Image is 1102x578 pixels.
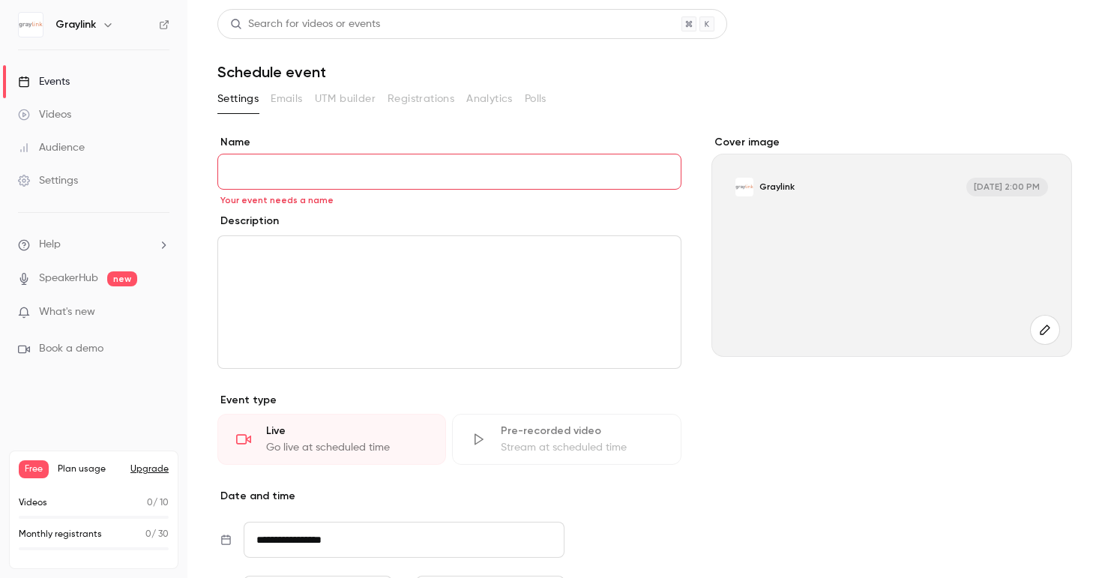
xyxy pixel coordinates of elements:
div: LiveGo live at scheduled time [217,414,446,465]
div: Pre-recorded videoStream at scheduled time [452,414,681,465]
span: 0 [145,530,151,539]
span: Plan usage [58,463,121,475]
span: Book a demo [39,341,103,357]
button: Settings [217,87,259,111]
button: Upgrade [130,463,169,475]
h1: Schedule event [217,63,1072,81]
p: Videos [19,496,47,510]
div: editor [218,236,681,368]
span: Analytics [466,91,513,107]
span: Emails [271,91,302,107]
h6: Graylink [55,17,96,32]
span: Your event needs a name [220,194,334,206]
label: Cover image [711,135,1072,150]
div: Audience [18,140,85,155]
div: Pre-recorded video [501,424,662,439]
div: Stream at scheduled time [501,440,662,455]
p: Event type [217,393,681,408]
p: / 30 [145,528,169,541]
div: Videos [18,107,71,122]
div: Events [18,74,70,89]
p: Graylink [759,181,795,193]
div: Go live at scheduled time [266,440,427,455]
a: SpeakerHub [39,271,98,286]
label: Name [217,135,681,150]
span: Help [39,237,61,253]
span: Polls [525,91,547,107]
span: new [107,271,137,286]
p: / 10 [147,496,169,510]
li: help-dropdown-opener [18,237,169,253]
span: UTM builder [315,91,376,107]
span: What's new [39,304,95,320]
span: Free [19,460,49,478]
span: 0 [147,499,153,508]
input: Tue, Feb 17, 2026 [244,522,564,558]
label: Description [217,214,279,229]
span: [DATE] 2:00 PM [966,178,1048,196]
div: Live [266,424,427,439]
img: Graylink [19,13,43,37]
p: Date and time [217,489,681,504]
section: description [217,235,681,369]
div: Search for videos or events [230,16,380,32]
div: Settings [18,173,78,188]
span: Registrations [388,91,454,107]
p: Monthly registrants [19,528,102,541]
